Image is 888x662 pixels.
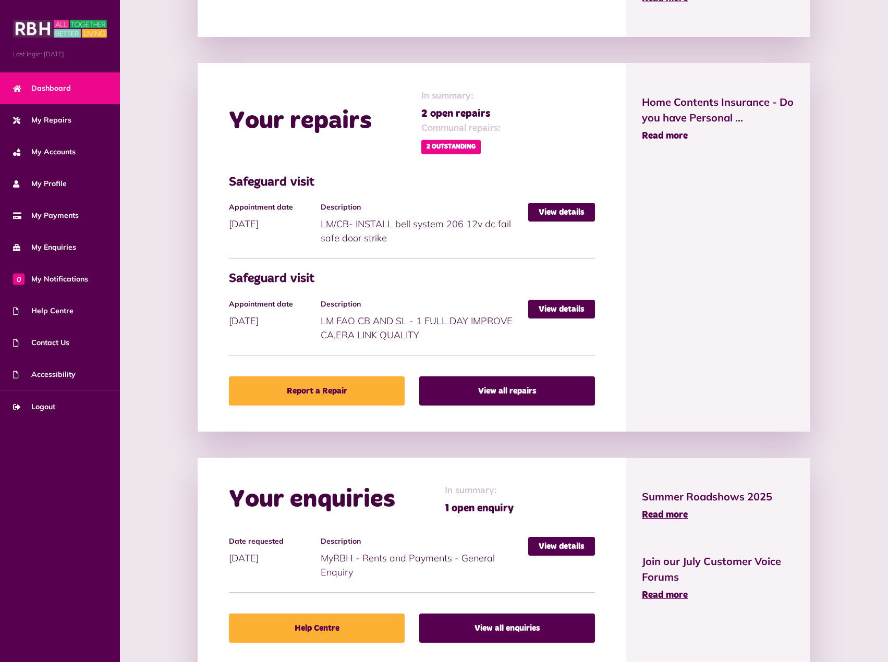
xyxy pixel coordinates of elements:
span: Read more [642,591,688,600]
span: 0 [13,273,25,285]
span: Dashboard [13,83,71,94]
h3: Safeguard visit [229,272,595,287]
span: Read more [642,131,688,141]
a: View all repairs [419,376,595,406]
img: MyRBH [13,18,107,39]
span: 1 open enquiry [445,500,514,516]
h4: Description [321,537,523,546]
div: [DATE] [229,537,320,565]
span: My Enquiries [13,242,76,253]
div: LM/CB- INSTALL bell system 206 12v dc fail safe door strike [321,203,528,245]
span: My Profile [13,178,67,189]
h2: Your enquiries [229,485,395,515]
span: My Repairs [13,115,71,126]
span: My Notifications [13,274,88,285]
span: 2 Outstanding [421,140,481,154]
a: View details [528,300,595,318]
h4: Appointment date [229,203,315,212]
span: 2 open repairs [421,106,501,121]
h4: Appointment date [229,300,315,309]
span: Last login: [DATE] [13,50,107,59]
span: Help Centre [13,305,74,316]
span: My Accounts [13,146,76,157]
h4: Date requested [229,537,315,546]
a: Report a Repair [229,376,405,406]
span: Join our July Customer Voice Forums [642,554,794,585]
span: Summer Roadshows 2025 [642,489,794,505]
span: Contact Us [13,337,69,348]
div: MyRBH - Rents and Payments - General Enquiry [321,537,528,579]
h4: Description [321,203,523,212]
h2: Your repairs [229,106,372,137]
span: In summary: [421,89,501,103]
a: Join our July Customer Voice Forums Read more [642,554,794,603]
span: Accessibility [13,369,76,380]
a: Summer Roadshows 2025 Read more [642,489,794,522]
a: View details [528,537,595,556]
span: Logout [13,401,55,412]
h4: Description [321,300,523,309]
a: View details [528,203,595,222]
span: My Payments [13,210,79,221]
span: Home Contents Insurance - Do you have Personal ... [642,94,794,126]
div: LM FAO CB AND SL - 1 FULL DAY IMPROVE CA,ERA LINK QUALITY [321,300,528,342]
a: View all enquiries [419,614,595,643]
div: [DATE] [229,300,320,328]
a: Help Centre [229,614,405,643]
span: In summary: [445,484,514,498]
span: Communal repairs: [421,121,501,136]
div: [DATE] [229,203,320,231]
a: Home Contents Insurance - Do you have Personal ... Read more [642,94,794,143]
span: Read more [642,510,688,520]
h3: Safeguard visit [229,175,595,190]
